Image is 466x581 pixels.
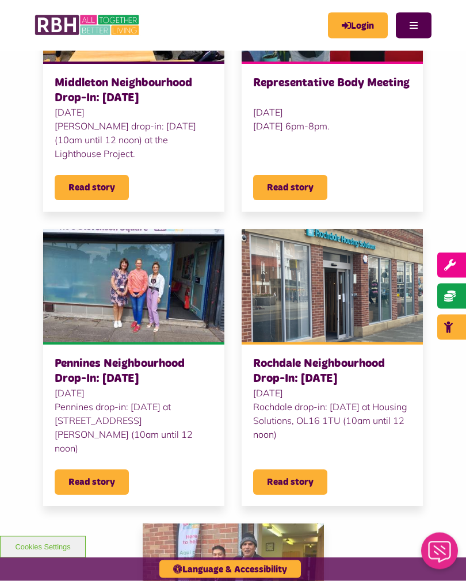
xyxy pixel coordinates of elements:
a: MyRBH [328,13,388,39]
h3: Rochdale Neighbourhood Drop-In: [DATE] [253,357,411,387]
span: [DATE] [253,106,411,120]
h3: Representative Body Meeting [253,76,411,106]
div: [PERSON_NAME] drop-in: [DATE] (10am until 12 noon) at the Lighthouse Project. [55,120,213,161]
div: Rochdale drop-in: [DATE] at Housing Solutions, OL16 1TU (10am until 12 noon) [253,400,411,442]
button: Navigation [396,13,431,39]
span: [DATE] [253,387,411,400]
span: [DATE] [55,106,213,120]
a: Rochdale Neighbourhood Drop-In: [DATE] [DATE] Rochdale drop-in: [DATE] at Housing Solutions, OL16... [242,230,423,507]
img: Front door of Rochdale Housing Solutions office [242,230,423,343]
img: Smallbridge Drop In [43,230,224,343]
h3: Pennines Neighbourhood Drop-In: [DATE] [55,357,213,387]
img: RBH [35,12,141,39]
span: Read story [253,470,327,495]
div: [DATE] 6pm-8pm. [253,120,411,133]
a: Pennines Neighbourhood Drop-In: [DATE] [DATE] Pennines drop-in: [DATE] at [STREET_ADDRESS][PERSON... [43,230,224,507]
iframe: Netcall Web Assistant for live chat [414,529,466,581]
span: Read story [253,175,327,201]
button: Language & Accessibility [159,560,301,578]
div: Pennines drop-in: [DATE] at [STREET_ADDRESS][PERSON_NAME] (10am until 12 noon) [55,400,213,456]
h3: Middleton Neighbourhood Drop-In: [DATE] [55,76,213,106]
span: Read story [55,470,129,495]
span: [DATE] [55,387,213,400]
span: Read story [55,175,129,201]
